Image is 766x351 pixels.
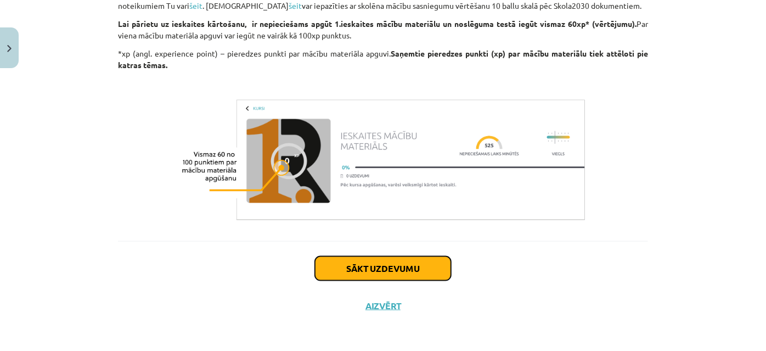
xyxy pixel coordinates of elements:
button: Aizvērt [362,300,404,311]
strong: Lai pārietu uz ieskaites kārtošanu, ir nepieciešams apgūt 1.ieskaites mācību materiālu un noslēgu... [118,19,637,29]
p: Par viena mācību materiāla apguvi var iegūt ne vairāk kā 100xp punktus. [118,18,648,41]
img: icon-close-lesson-0947bae3869378f0d4975bcd49f059093ad1ed9edebbc8119c70593378902aed.svg [7,45,12,52]
a: šeit [189,1,202,10]
p: *xp (angl. experience point) – pieredzes punkti par mācību materiāla apguvi. [118,48,648,71]
a: šeit [289,1,302,10]
button: Sākt uzdevumu [315,257,451,281]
